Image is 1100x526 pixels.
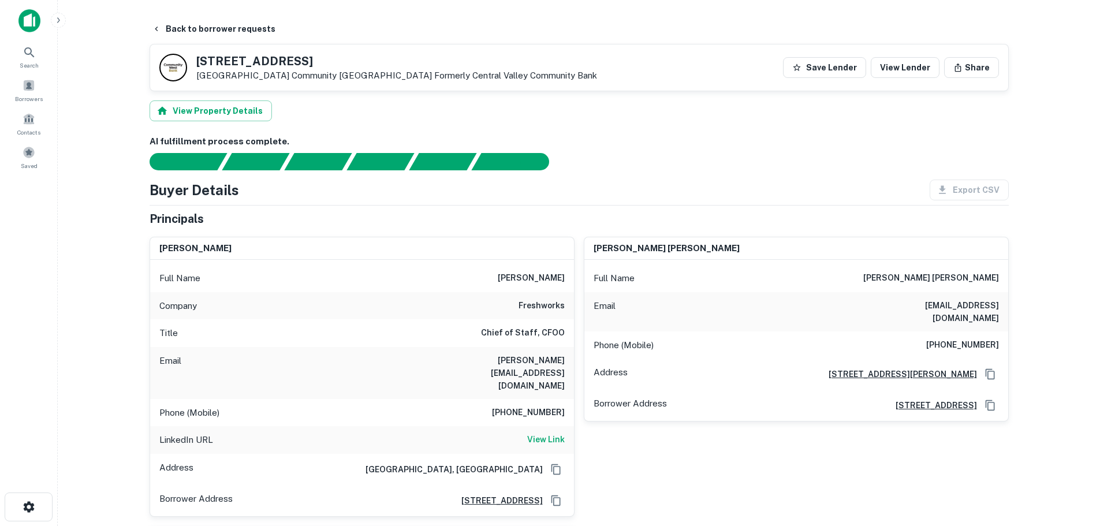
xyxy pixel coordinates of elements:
[147,18,280,39] button: Back to borrower requests
[783,57,866,78] button: Save Lender
[159,461,193,478] p: Address
[594,397,667,414] p: Borrower Address
[594,338,654,352] p: Phone (Mobile)
[15,94,43,103] span: Borrowers
[17,128,40,137] span: Contacts
[926,338,999,352] h6: [PHONE_NUMBER]
[159,271,200,285] p: Full Name
[136,153,222,170] div: Sending borrower request to AI...
[20,61,39,70] span: Search
[863,271,999,285] h6: [PERSON_NAME] [PERSON_NAME]
[356,463,543,476] h6: [GEOGRAPHIC_DATA], [GEOGRAPHIC_DATA]
[150,135,1009,148] h6: AI fulfillment process complete.
[452,494,543,507] a: [STREET_ADDRESS]
[860,299,999,324] h6: [EMAIL_ADDRESS][DOMAIN_NAME]
[292,70,597,80] a: Community [GEOGRAPHIC_DATA] Formerly Central Valley Community Bank
[222,153,289,170] div: Your request is received and processing...
[159,492,233,509] p: Borrower Address
[527,433,565,446] h6: View Link
[159,299,197,313] p: Company
[982,397,999,414] button: Copy Address
[346,153,414,170] div: Principals found, AI now looking for contact information...
[527,433,565,447] a: View Link
[284,153,352,170] div: Documents found, AI parsing details...
[594,242,740,255] h6: [PERSON_NAME] [PERSON_NAME]
[982,365,999,383] button: Copy Address
[594,299,616,324] p: Email
[196,70,597,81] p: [GEOGRAPHIC_DATA]
[1042,434,1100,489] iframe: Chat Widget
[594,365,628,383] p: Address
[150,100,272,121] button: View Property Details
[472,153,563,170] div: AI fulfillment process complete.
[21,161,38,170] span: Saved
[547,492,565,509] button: Copy Address
[3,108,54,139] a: Contacts
[547,461,565,478] button: Copy Address
[481,326,565,340] h6: Chief of Staff, CFOO
[498,271,565,285] h6: [PERSON_NAME]
[594,271,635,285] p: Full Name
[159,326,178,340] p: Title
[150,180,239,200] h4: Buyer Details
[3,41,54,72] a: Search
[196,55,597,67] h5: [STREET_ADDRESS]
[944,57,999,78] button: Share
[819,368,977,380] a: [STREET_ADDRESS][PERSON_NAME]
[159,406,219,420] p: Phone (Mobile)
[519,299,565,313] h6: freshworks
[3,141,54,173] a: Saved
[871,57,939,78] a: View Lender
[150,210,204,227] h5: Principals
[159,354,181,392] p: Email
[3,74,54,106] a: Borrowers
[159,433,213,447] p: LinkedIn URL
[886,399,977,412] a: [STREET_ADDRESS]
[492,406,565,420] h6: [PHONE_NUMBER]
[426,354,565,392] h6: [PERSON_NAME][EMAIL_ADDRESS][DOMAIN_NAME]
[18,9,40,32] img: capitalize-icon.png
[159,242,232,255] h6: [PERSON_NAME]
[409,153,476,170] div: Principals found, still searching for contact information. This may take time...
